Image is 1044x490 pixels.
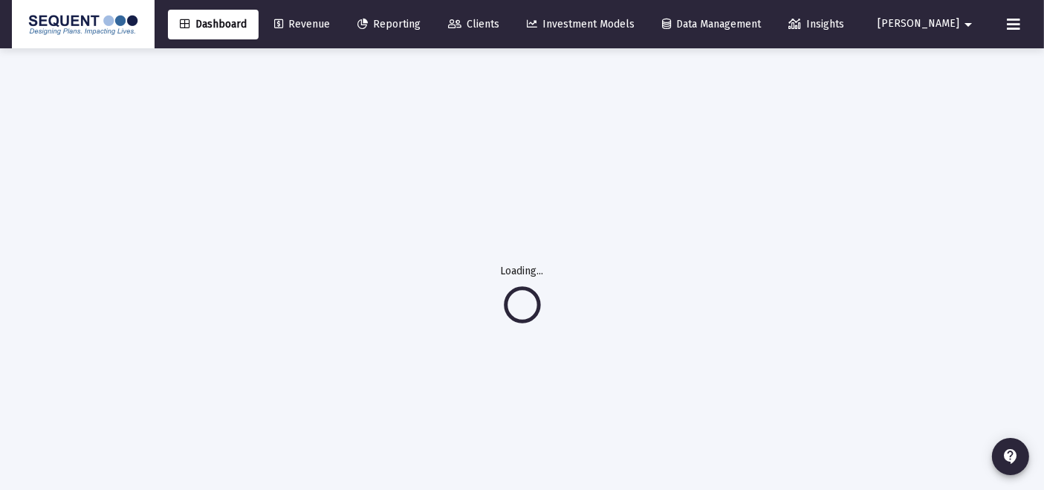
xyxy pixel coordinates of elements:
span: [PERSON_NAME] [878,18,959,30]
span: Reporting [357,18,421,30]
span: Data Management [662,18,761,30]
span: Clients [448,18,499,30]
img: Dashboard [23,10,143,39]
a: Clients [436,10,511,39]
a: Revenue [262,10,342,39]
button: [PERSON_NAME] [860,9,995,39]
mat-icon: contact_support [1002,448,1019,465]
a: Insights [776,10,856,39]
a: Data Management [650,10,773,39]
span: Insights [788,18,844,30]
a: Reporting [346,10,432,39]
span: Investment Models [527,18,635,30]
a: Dashboard [168,10,259,39]
span: Revenue [274,18,330,30]
mat-icon: arrow_drop_down [959,10,977,39]
a: Investment Models [515,10,646,39]
span: Dashboard [180,18,247,30]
